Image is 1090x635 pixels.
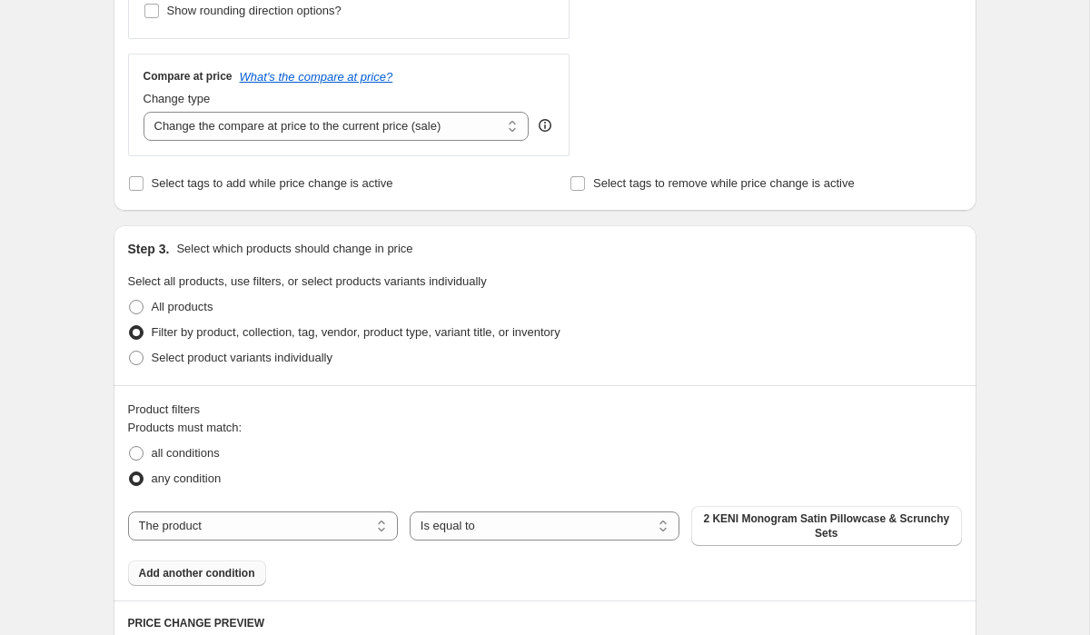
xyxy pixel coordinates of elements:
span: Products must match: [128,421,243,434]
span: any condition [152,471,222,485]
button: 2 KENI Monogram Satin Pillowcase & Scrunchy Sets [691,506,961,546]
span: All products [152,300,213,313]
span: Change type [144,92,211,105]
span: all conditions [152,446,220,460]
span: Select all products, use filters, or select products variants individually [128,274,487,288]
button: Add another condition [128,561,266,586]
h2: Step 3. [128,240,170,258]
span: 2 KENI Monogram Satin Pillowcase & Scrunchy Sets [702,511,950,541]
div: help [536,116,554,134]
span: Show rounding direction options? [167,4,342,17]
span: Select tags to remove while price change is active [593,176,855,190]
span: Add another condition [139,566,255,580]
span: Select product variants individually [152,351,332,364]
div: Product filters [128,401,962,419]
h3: Compare at price [144,69,233,84]
h6: PRICE CHANGE PREVIEW [128,616,962,630]
p: Select which products should change in price [176,240,412,258]
button: What's the compare at price? [240,70,393,84]
span: Select tags to add while price change is active [152,176,393,190]
span: Filter by product, collection, tag, vendor, product type, variant title, or inventory [152,325,560,339]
